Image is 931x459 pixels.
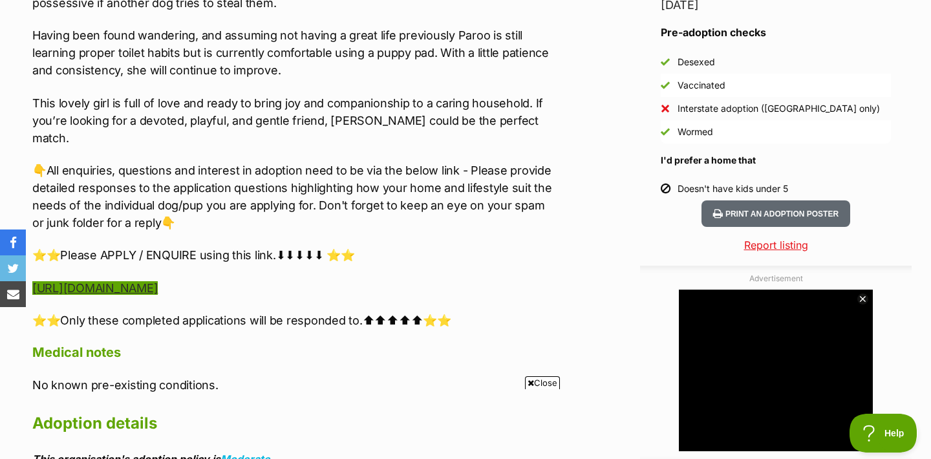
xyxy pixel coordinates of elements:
a: Report listing [640,237,912,253]
img: No [661,104,670,113]
h3: Pre-adoption checks [661,25,891,40]
span: Close [525,376,560,389]
p: ⭐⭐Please APPLY / ENQUIRE using this link.⬇⬇⬇⬇⬇ ⭐⭐ [32,246,555,264]
iframe: Advertisement [679,290,873,451]
div: Vaccinated [678,79,725,92]
div: Interstate adoption ([GEOGRAPHIC_DATA] only) [678,102,880,115]
p: This lovely girl is full of love and ready to bring joy and companionship to a caring household. ... [32,94,555,147]
p: ⭐⭐Only these completed applications will be responded to.⬆⬆⬆⬆⬆⭐⭐ [32,312,555,329]
h4: Medical notes [32,344,555,361]
img: Yes [661,81,670,90]
div: Doesn't have kids under 5 [678,182,788,195]
button: Print an adoption poster [701,200,850,227]
p: 👇All enquiries, questions and interest in adoption need to be via the below link - Please provide... [32,162,555,231]
iframe: Help Scout Beacon - Open [850,414,918,453]
iframe: Advertisement [230,394,701,453]
h4: I'd prefer a home that [661,154,891,167]
p: No known pre-existing conditions. [32,376,555,394]
img: Yes [661,127,670,136]
div: Desexed [678,56,715,69]
div: Wormed [678,125,713,138]
a: [URL][DOMAIN_NAME] [32,281,158,295]
p: Having been found wandering, and assuming not having a great life previously Paroo is still learn... [32,27,555,79]
h2: Adoption details [32,409,555,438]
img: Yes [661,58,670,67]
